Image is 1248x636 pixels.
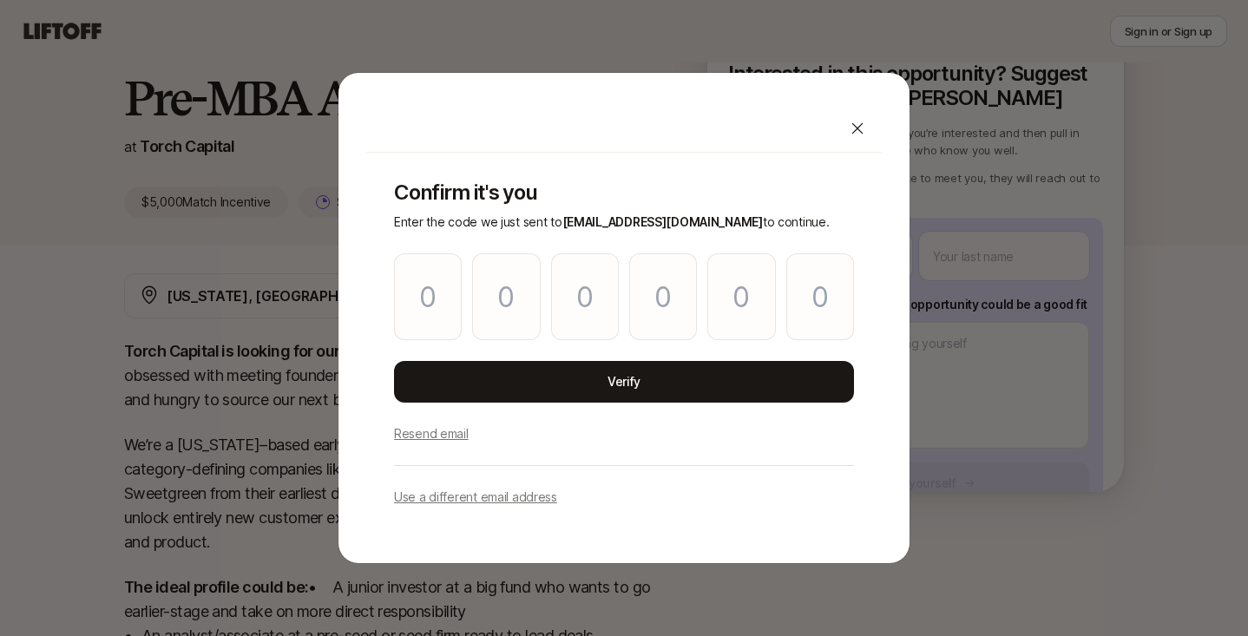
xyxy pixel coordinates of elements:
p: Use a different email address [394,487,557,508]
input: Please enter OTP character 3 [551,253,619,340]
input: Please enter OTP character 4 [629,253,697,340]
input: Please enter OTP character 5 [707,253,775,340]
p: Resend email [394,423,469,444]
input: Please enter OTP character 1 [394,253,462,340]
input: Please enter OTP character 2 [472,253,540,340]
span: [EMAIL_ADDRESS][DOMAIN_NAME] [562,214,763,229]
p: Confirm it's you [394,180,854,205]
input: Please enter OTP character 6 [786,253,854,340]
button: Verify [394,361,854,403]
p: Enter the code we just sent to to continue. [394,212,854,233]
